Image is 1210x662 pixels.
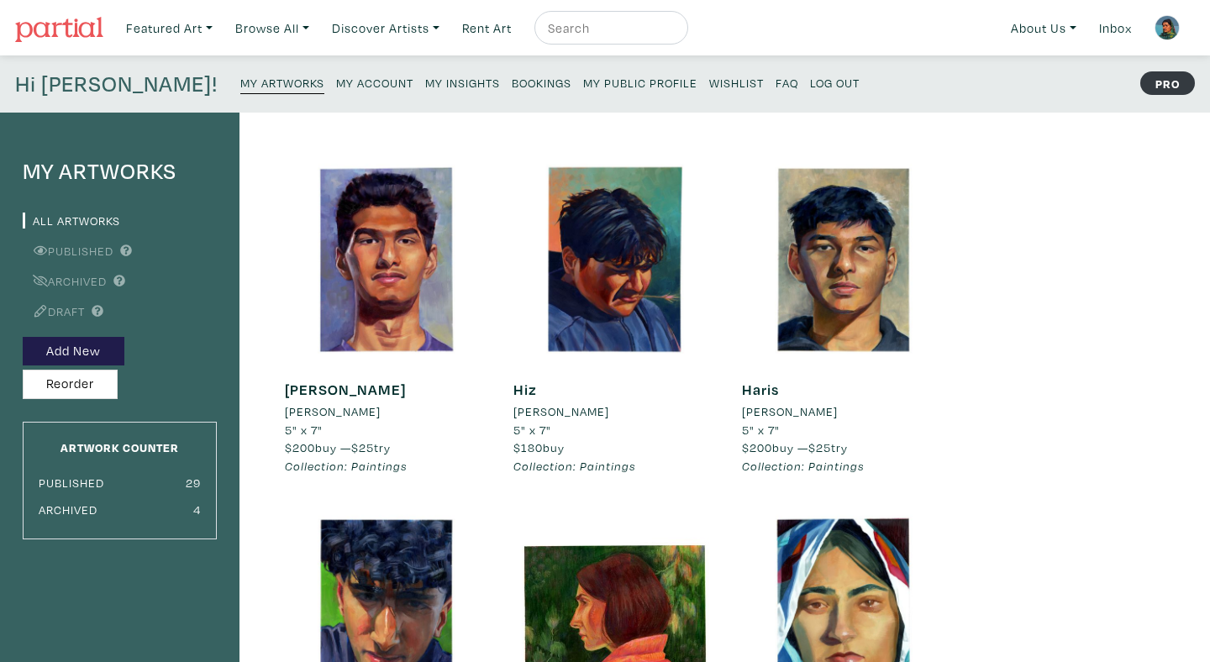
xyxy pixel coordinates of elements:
a: All Artworks [23,213,120,229]
em: Collection: Paintings [513,458,636,474]
a: [PERSON_NAME] [285,402,488,421]
span: $200 [742,439,772,455]
a: My Artworks [240,71,324,94]
a: Bookings [512,71,571,93]
a: About Us [1003,11,1084,45]
h4: My Artworks [23,158,217,185]
span: $25 [351,439,374,455]
li: [PERSON_NAME] [285,402,381,421]
small: FAQ [776,75,798,91]
small: Archived [39,502,97,518]
small: My Artworks [240,75,324,91]
h4: Hi [PERSON_NAME]! [15,71,218,97]
a: [PERSON_NAME] [742,402,945,421]
img: phpThumb.php [1155,15,1180,40]
a: Browse All [228,11,317,45]
span: 5" x 7" [285,422,323,438]
a: [PERSON_NAME] [513,402,717,421]
small: My Insights [425,75,500,91]
span: 5" x 7" [742,422,780,438]
a: My Account [336,71,413,93]
em: Collection: Paintings [742,458,865,474]
small: 29 [186,475,201,491]
small: My Public Profile [583,75,697,91]
a: Wishlist [709,71,764,93]
small: Log Out [810,75,860,91]
button: Add New [23,337,124,366]
span: $180 [513,439,543,455]
small: Artwork Counter [60,439,179,455]
strong: PRO [1140,71,1195,95]
button: Reorder [23,370,118,399]
small: 4 [193,502,201,518]
small: Wishlist [709,75,764,91]
small: Bookings [512,75,571,91]
input: Search [546,18,672,39]
a: Featured Art [118,11,220,45]
a: Archived [23,273,107,289]
a: [PERSON_NAME] [285,380,406,399]
a: Draft [23,303,85,319]
em: Collection: Paintings [285,458,408,474]
small: My Account [336,75,413,91]
a: Hiz [513,380,537,399]
li: [PERSON_NAME] [513,402,609,421]
span: buy — try [742,439,848,455]
a: Inbox [1092,11,1139,45]
a: My Public Profile [583,71,697,93]
a: Discover Artists [324,11,447,45]
a: My Insights [425,71,500,93]
span: buy [513,439,565,455]
span: $200 [285,439,315,455]
a: Log Out [810,71,860,93]
a: Published [23,243,113,259]
span: 5" x 7" [513,422,551,438]
a: Haris [742,380,779,399]
span: buy — try [285,439,391,455]
li: [PERSON_NAME] [742,402,838,421]
span: $25 [808,439,831,455]
a: Rent Art [455,11,519,45]
a: FAQ [776,71,798,93]
small: Published [39,475,104,491]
